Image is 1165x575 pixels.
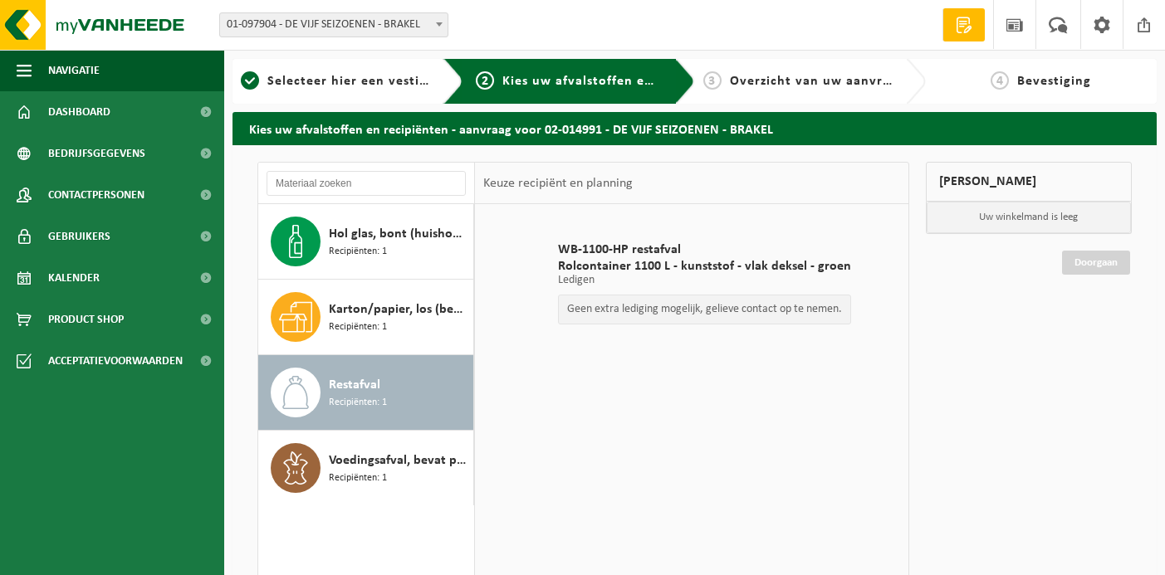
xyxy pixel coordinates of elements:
span: 4 [991,71,1009,90]
span: Acceptatievoorwaarden [48,340,183,382]
button: Restafval Recipiënten: 1 [258,355,474,431]
h2: Kies uw afvalstoffen en recipiënten - aanvraag voor 02-014991 - DE VIJF SEIZOENEN - BRAKEL [233,112,1157,144]
span: Dashboard [48,91,110,133]
span: WB-1100-HP restafval [558,241,851,258]
p: Uw winkelmand is leeg [927,202,1131,233]
button: Hol glas, bont (huishoudelijk) Recipiënten: 1 [258,204,474,280]
a: 1Selecteer hier een vestiging [241,71,430,91]
span: Kalender [48,257,100,299]
div: [PERSON_NAME] [926,162,1132,202]
span: Bevestiging [1017,75,1091,88]
span: Voedingsafval, bevat producten van dierlijke oorsprong, onverpakt, categorie 3 [329,451,469,470]
button: Voedingsafval, bevat producten van dierlijke oorsprong, onverpakt, categorie 3 Recipiënten: 1 [258,431,474,505]
div: Keuze recipiënt en planning [475,163,641,204]
span: 2 [476,71,494,90]
span: Recipiënten: 1 [329,319,387,335]
span: Kies uw afvalstoffen en recipiënten [502,75,731,88]
span: Bedrijfsgegevens [48,133,145,174]
span: 01-097904 - DE VIJF SEIZOENEN - BRAKEL [220,13,448,37]
span: Selecteer hier een vestiging [267,75,447,88]
span: Recipiënten: 1 [329,244,387,260]
span: Rolcontainer 1100 L - kunststof - vlak deksel - groen [558,258,851,275]
p: Geen extra lediging mogelijk, gelieve contact op te nemen. [567,304,842,315]
span: Restafval [329,375,380,395]
span: Hol glas, bont (huishoudelijk) [329,224,469,244]
span: Navigatie [48,50,100,91]
span: Gebruikers [48,216,110,257]
button: Karton/papier, los (bedrijven) Recipiënten: 1 [258,280,474,355]
a: Doorgaan [1062,251,1130,275]
span: Karton/papier, los (bedrijven) [329,300,469,319]
span: 1 [241,71,259,90]
input: Materiaal zoeken [267,171,466,196]
span: Contactpersonen [48,174,144,216]
p: Ledigen [558,275,851,286]
span: Overzicht van uw aanvraag [730,75,905,88]
span: 3 [703,71,722,90]
span: Recipiënten: 1 [329,395,387,411]
span: 01-097904 - DE VIJF SEIZOENEN - BRAKEL [219,12,448,37]
span: Product Shop [48,299,124,340]
span: Recipiënten: 1 [329,470,387,486]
